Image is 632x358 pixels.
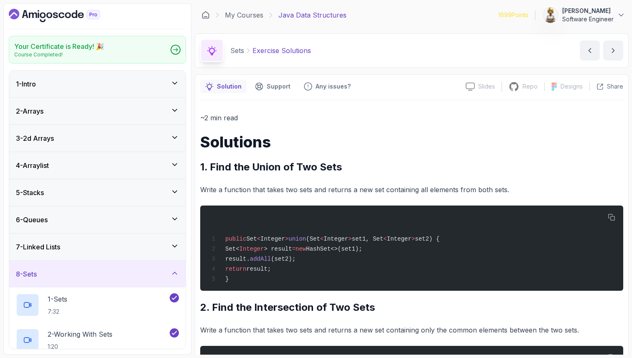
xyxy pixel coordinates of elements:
span: (Set [306,236,320,242]
button: 8-Sets [9,261,186,287]
button: Support button [250,80,296,93]
button: next content [603,41,623,61]
span: return [225,266,246,272]
h2: Your Certificate is Ready! 🎉 [14,41,104,51]
a: Dashboard [201,11,210,19]
p: Sets [230,46,244,56]
button: 5-Stacks [9,179,186,206]
span: > [348,236,352,242]
p: 7:32 [48,307,67,316]
span: new [296,246,306,252]
button: 1-Intro [9,71,186,97]
span: Set [246,236,257,242]
p: ~2 min read [200,112,623,124]
span: > [411,236,415,242]
button: Feedback button [299,80,356,93]
span: < [257,236,260,242]
button: 2-Arrays [9,98,186,124]
a: Dashboard [9,9,119,22]
h3: 5 - Stacks [16,188,44,198]
h3: 8 - Sets [16,269,37,279]
p: Repo [522,82,538,91]
p: Course Completed! [14,51,104,58]
span: Integer [324,236,348,242]
span: set2) { [415,236,440,242]
p: 1:20 [48,343,112,351]
p: Software Engineer [562,15,614,23]
span: HashSet<>(set1); [306,246,362,252]
button: 2-Working With Sets1:20 [16,328,179,352]
h2: 1. Find the Union of Two Sets [200,160,623,174]
p: Write a function that takes two sets and returns a new set containing only the common elements be... [200,324,623,336]
p: Any issues? [316,82,351,91]
button: 1-Sets7:32 [16,293,179,317]
h3: 4 - Arraylist [16,160,49,170]
p: 1699 Points [498,11,528,19]
h3: 3 - 2d Arrays [16,133,54,143]
button: notes button [200,80,247,93]
span: set1, Set [352,236,384,242]
h3: 1 - Intro [16,79,36,89]
button: 6-Queues [9,206,186,233]
p: Solution [217,82,242,91]
h1: Solutions [200,134,623,150]
img: user profile image [543,7,558,23]
button: 7-Linked Lists [9,234,186,260]
h3: 7 - Linked Lists [16,242,60,252]
span: } [225,276,229,282]
span: > [285,236,288,242]
button: 3-2d Arrays [9,125,186,152]
span: = [292,246,296,252]
button: previous content [580,41,600,61]
p: Slides [478,82,495,91]
p: Designs [561,82,583,91]
span: union [288,236,306,242]
span: Integer [260,236,285,242]
p: 1 - Sets [48,294,67,304]
span: result. [225,256,250,262]
p: Write a function that takes two sets and returns a new set containing all elements from both sets. [200,184,623,196]
button: 4-Arraylist [9,152,186,179]
p: Exercise Solutions [252,46,311,56]
p: 2 - Working With Sets [48,329,112,339]
h3: 2 - Arrays [16,106,43,116]
p: Java Data Structures [278,10,347,20]
button: Share [589,82,623,91]
span: > result [264,246,292,252]
span: Set< [225,246,240,252]
span: < [320,236,324,242]
h3: 6 - Queues [16,215,48,225]
p: [PERSON_NAME] [562,7,614,15]
span: addAll [250,256,271,262]
a: My Courses [225,10,263,20]
p: Support [267,82,291,91]
button: user profile image[PERSON_NAME]Software Engineer [542,7,625,23]
span: result; [246,266,271,272]
p: Share [607,82,623,91]
h2: 2. Find the Intersection of Two Sets [200,301,623,314]
span: public [225,236,246,242]
span: Integer [387,236,412,242]
a: Your Certificate is Ready! 🎉Course Completed! [9,36,186,63]
span: < [383,236,387,242]
span: (set2); [271,256,296,262]
span: Integer [240,246,264,252]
